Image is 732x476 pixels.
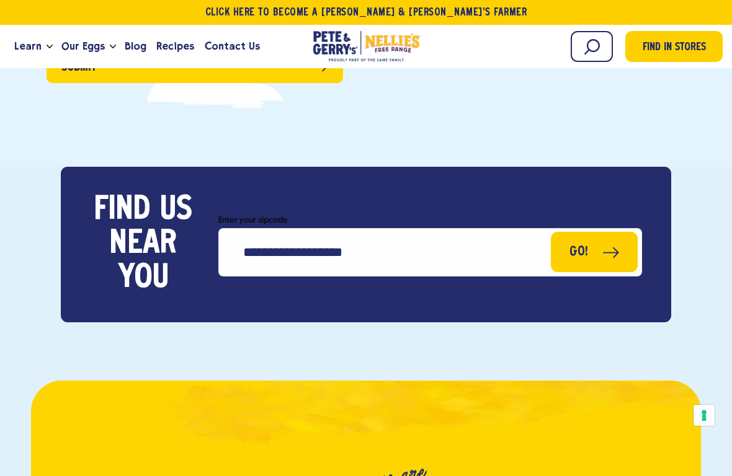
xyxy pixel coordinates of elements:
button: Open the dropdown menu for Our Eggs [110,45,116,49]
span: Recipes [156,38,194,54]
span: Blog [125,38,146,54]
label: Enter your zipcode [218,213,642,228]
a: Learn [9,30,47,63]
button: Your consent preferences for tracking technologies [694,405,715,426]
a: Recipes [151,30,199,63]
span: Contact Us [205,38,260,54]
button: Open the dropdown menu for Learn [47,45,53,49]
a: Find in Stores [625,31,723,62]
span: Our Eggs [61,38,105,54]
input: Search [571,31,613,62]
h3: Find us near you [90,193,196,296]
a: Contact Us [200,30,265,63]
span: Learn [14,38,42,54]
a: Blog [120,30,151,63]
button: Go! [551,232,638,272]
span: Find in Stores [643,40,706,56]
a: Our Eggs [56,30,110,63]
